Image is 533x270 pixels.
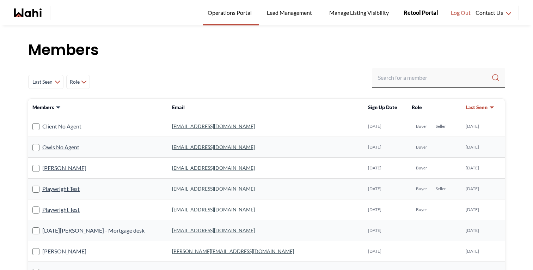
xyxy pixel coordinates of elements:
span: Buyer [416,207,427,212]
a: [EMAIL_ADDRESS][DOMAIN_NAME] [172,165,255,171]
a: [EMAIL_ADDRESS][DOMAIN_NAME] [172,206,255,212]
td: [DATE] [461,158,505,179]
td: [DATE] [364,137,408,158]
a: [PERSON_NAME] [42,247,86,256]
a: [EMAIL_ADDRESS][DOMAIN_NAME] [172,123,255,129]
a: [EMAIL_ADDRESS][DOMAIN_NAME] [172,186,255,192]
span: Buyer [416,144,427,150]
td: [DATE] [364,199,408,220]
a: [PERSON_NAME][EMAIL_ADDRESS][DOMAIN_NAME] [172,248,294,254]
td: [DATE] [461,199,505,220]
span: Role [412,104,422,110]
span: Buyer [416,186,427,192]
span: Last Seen [466,104,488,111]
a: [PERSON_NAME] [42,163,86,173]
td: [DATE] [364,241,408,262]
input: Search input [378,71,491,84]
span: Members [32,104,54,111]
span: Operations Portal [208,8,254,17]
a: [EMAIL_ADDRESS][DOMAIN_NAME] [172,227,255,233]
span: Seller [436,186,446,192]
a: [DATE][PERSON_NAME] - Mortgage desk [42,226,145,235]
td: [DATE] [364,220,408,241]
a: [EMAIL_ADDRESS][DOMAIN_NAME] [172,144,255,150]
span: Last Seen [31,76,53,88]
td: [DATE] [461,116,505,137]
span: Email [172,104,185,110]
td: [DATE] [461,179,505,199]
span: Buyer [416,124,427,129]
span: Log Out [451,8,471,17]
a: Wahi homepage [14,8,42,17]
button: Members [32,104,61,111]
button: Last Seen [466,104,495,111]
a: Client No Agent [42,122,81,131]
h1: Members [28,40,505,61]
span: Buyer [416,165,427,171]
td: [DATE] [461,241,505,262]
a: Playwright Test [42,205,80,214]
td: [DATE] [364,179,408,199]
td: [DATE] [364,158,408,179]
span: Role [69,76,80,88]
td: [DATE] [364,116,408,137]
a: Owls No Agent [42,143,79,152]
a: Playwright Test [42,184,80,193]
span: Lead Management [267,8,314,17]
span: Seller [436,124,446,129]
td: [DATE] [461,220,505,241]
span: Sign Up Date [368,104,397,110]
span: Manage Listing Visibility [327,8,391,17]
span: Retool Portal [404,8,438,17]
td: [DATE] [461,137,505,158]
